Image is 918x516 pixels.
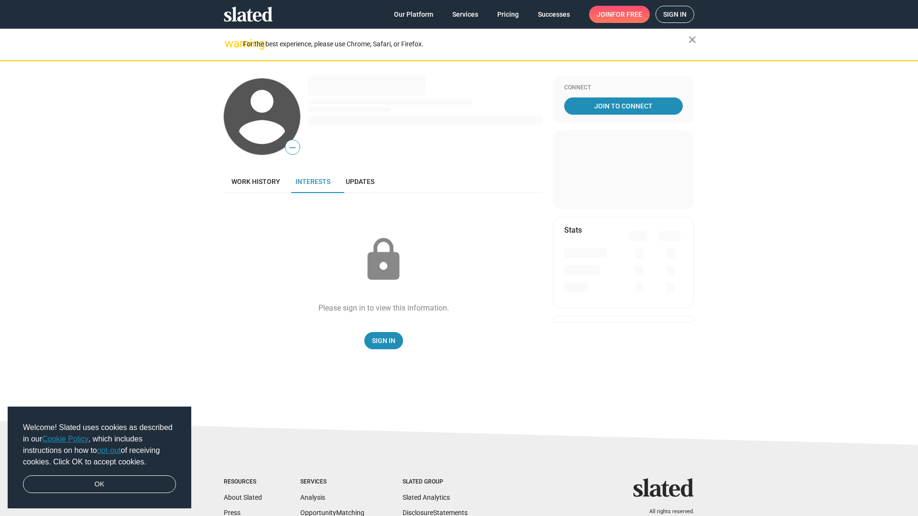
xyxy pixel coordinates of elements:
a: Successes [530,6,578,23]
span: — [285,141,300,154]
mat-card-title: Stats [564,225,582,235]
a: Updates [338,170,382,193]
span: Successes [538,6,570,23]
a: Join To Connect [564,97,683,115]
span: Updates [346,178,374,185]
a: Pricing [490,6,526,23]
span: Work history [231,178,280,185]
span: Sign in [663,6,687,22]
a: About Slated [224,494,262,501]
div: Resources [224,478,262,486]
span: Sign In [372,332,395,349]
a: Interests [288,170,338,193]
span: Our Platform [394,6,433,23]
span: Services [452,6,478,23]
a: opt-out [97,446,121,454]
mat-icon: warning [225,38,236,49]
span: Join To Connect [566,97,681,115]
mat-icon: lock [360,236,407,284]
a: Sign in [656,6,694,23]
div: For the best experience, please use Chrome, Safari, or Firefox. [243,38,688,51]
a: dismiss cookie message [23,475,176,494]
div: Please sign in to view this information. [318,303,449,313]
a: Analysis [300,494,325,501]
a: Slated Analytics [403,494,450,501]
a: Work history [224,170,288,193]
a: Our Platform [386,6,441,23]
a: Services [445,6,486,23]
a: Sign In [364,332,403,349]
div: Services [300,478,364,486]
mat-icon: close [687,34,698,45]
a: Joinfor free [589,6,650,23]
span: Join [597,6,642,23]
span: Welcome! Slated uses cookies as described in our , which includes instructions on how to of recei... [23,422,176,468]
span: Interests [295,178,330,185]
span: for free [612,6,642,23]
div: Slated Group [403,478,468,486]
a: Cookie Policy [42,435,88,443]
span: Pricing [497,6,519,23]
div: cookieconsent [8,407,191,509]
div: Connect [564,84,683,92]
